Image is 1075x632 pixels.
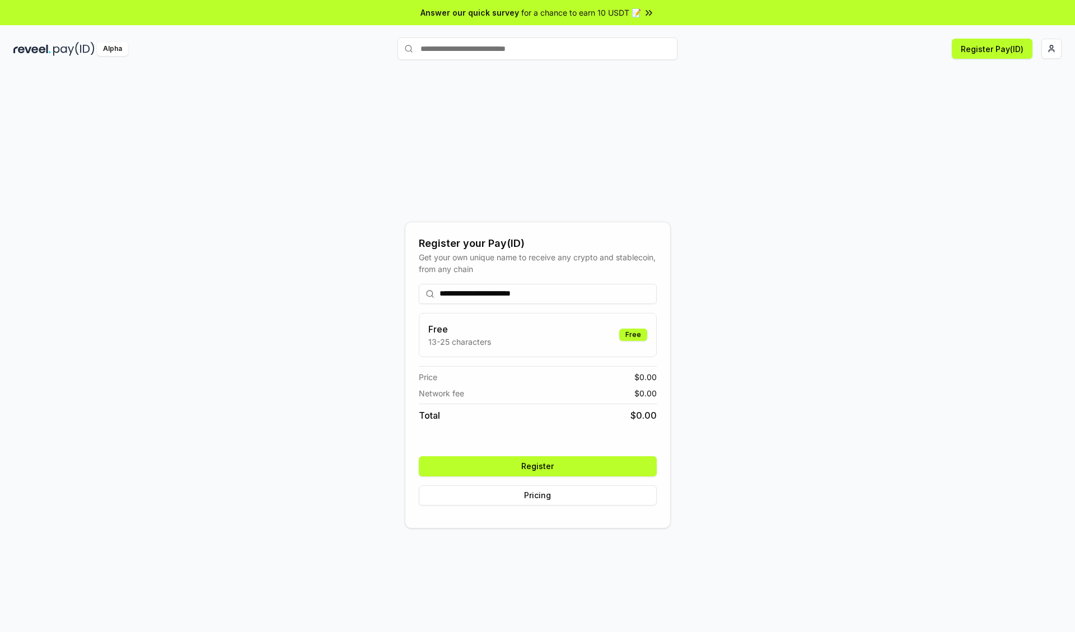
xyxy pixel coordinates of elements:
[419,387,464,399] span: Network fee
[419,236,657,251] div: Register your Pay(ID)
[952,39,1032,59] button: Register Pay(ID)
[419,371,437,383] span: Price
[419,251,657,275] div: Get your own unique name to receive any crypto and stablecoin, from any chain
[521,7,641,18] span: for a chance to earn 10 USDT 📝
[97,42,128,56] div: Alpha
[420,7,519,18] span: Answer our quick survey
[13,42,51,56] img: reveel_dark
[428,336,491,348] p: 13-25 characters
[419,456,657,476] button: Register
[53,42,95,56] img: pay_id
[419,409,440,422] span: Total
[619,329,647,341] div: Free
[419,485,657,505] button: Pricing
[630,409,657,422] span: $ 0.00
[428,322,491,336] h3: Free
[634,387,657,399] span: $ 0.00
[634,371,657,383] span: $ 0.00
